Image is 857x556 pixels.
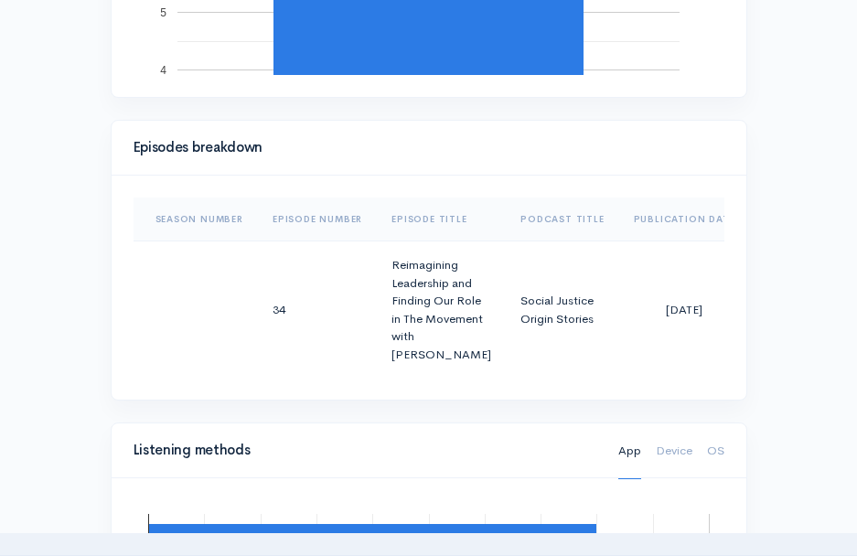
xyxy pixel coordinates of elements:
h4: Episodes breakdown [134,140,713,155]
th: Sort column [258,198,377,241]
a: Device [656,423,692,479]
td: Social Justice Origin Stories [506,241,618,379]
h4: Listening methods [134,443,596,458]
th: Sort column [134,198,258,241]
text: 4 [160,64,166,77]
td: Reimagining Leadership and Finding Our Role in The Movement with [PERSON_NAME] [377,241,506,379]
th: Sort column [506,198,618,241]
a: OS [707,423,724,479]
td: 34 [258,241,377,379]
th: Sort column [377,198,506,241]
a: App [618,423,641,479]
text: 5 [160,6,166,19]
th: Sort column [619,198,750,241]
td: [DATE] [619,241,750,379]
